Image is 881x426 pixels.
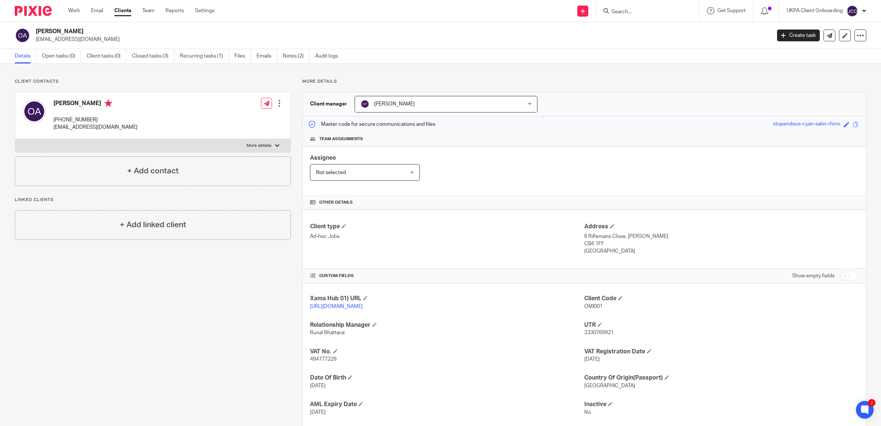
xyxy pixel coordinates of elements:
h4: CUSTOM FIELDS [310,273,584,279]
a: Work [68,7,80,14]
a: Details [15,49,36,63]
a: Open tasks (0) [42,49,81,63]
h4: Client type [310,223,584,231]
p: More details [247,143,271,149]
a: Reports [166,7,184,14]
p: [GEOGRAPHIC_DATA] [584,247,859,255]
a: Create task [777,30,820,41]
h2: [PERSON_NAME] [36,28,620,35]
a: Settings [195,7,215,14]
div: stupendous-cyan-satin-rhino [773,120,840,129]
h4: Address [584,223,859,231]
h4: VAT Registration Date [584,348,859,356]
h4: + Add contact [127,165,179,177]
h4: Inactive [584,401,859,408]
p: Linked clients [15,197,291,203]
a: Clients [114,7,131,14]
a: Notes (2) [283,49,310,63]
span: [GEOGRAPHIC_DATA] [584,383,635,388]
img: svg%3E [22,100,46,123]
h4: Date Of Birth [310,374,584,382]
i: Primary [105,100,112,107]
h4: UTR [584,321,859,329]
h4: Relationship Manager [310,321,584,329]
span: [DATE] [310,410,325,415]
span: Other details [319,200,353,205]
a: [URL][DOMAIN_NAME] [310,304,363,309]
p: UKPA Client Onboarding [787,7,843,14]
span: [DATE] [310,383,325,388]
div: 2 [868,399,875,406]
span: 494777229 [310,357,337,362]
h3: Client manager [310,100,347,108]
span: No [584,410,591,415]
p: [PHONE_NUMBER] [53,116,137,124]
p: 6 Riflemans Close, [PERSON_NAME] [584,233,859,240]
a: Team [142,7,154,14]
span: [PERSON_NAME] [374,101,415,107]
p: [EMAIL_ADDRESS][DOMAIN_NAME] [36,36,766,43]
p: [EMAIL_ADDRESS][DOMAIN_NAME] [53,124,137,131]
input: Search [611,9,677,15]
p: Master code for secure communications and files [308,121,435,128]
span: OMI001 [584,304,603,309]
a: Audit logs [315,49,344,63]
a: Files [234,49,251,63]
span: Not selected [316,170,346,175]
a: Recurring tasks (1) [180,49,229,63]
span: Assignee [310,155,336,161]
img: svg%3E [361,100,369,108]
span: Runal Bhattarai [310,330,345,335]
span: Get Support [717,8,746,13]
p: Client contacts [15,79,291,84]
h4: [PERSON_NAME] [53,100,137,109]
h4: Client Code [584,295,859,302]
h4: + Add linked client [120,219,186,231]
p: Ad-hoc Jobs [310,233,584,240]
label: Show empty fields [792,272,835,280]
a: Emails [257,49,277,63]
h4: Country Of Origin(Passport) [584,374,859,382]
h4: AML Expiry Date [310,401,584,408]
p: More details [302,79,866,84]
img: svg%3E [15,28,30,43]
a: Closed tasks (3) [132,49,174,63]
span: Team assignments [319,136,363,142]
a: Client tasks (0) [87,49,126,63]
img: svg%3E [846,5,858,17]
h4: Xama Hub 01) URL [310,295,584,302]
span: 2330769921 [584,330,614,335]
span: [DATE] [584,357,600,362]
a: Email [91,7,103,14]
p: CB6 1FF [584,240,859,247]
h4: VAT No. [310,348,584,356]
img: Pixie [15,6,52,16]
